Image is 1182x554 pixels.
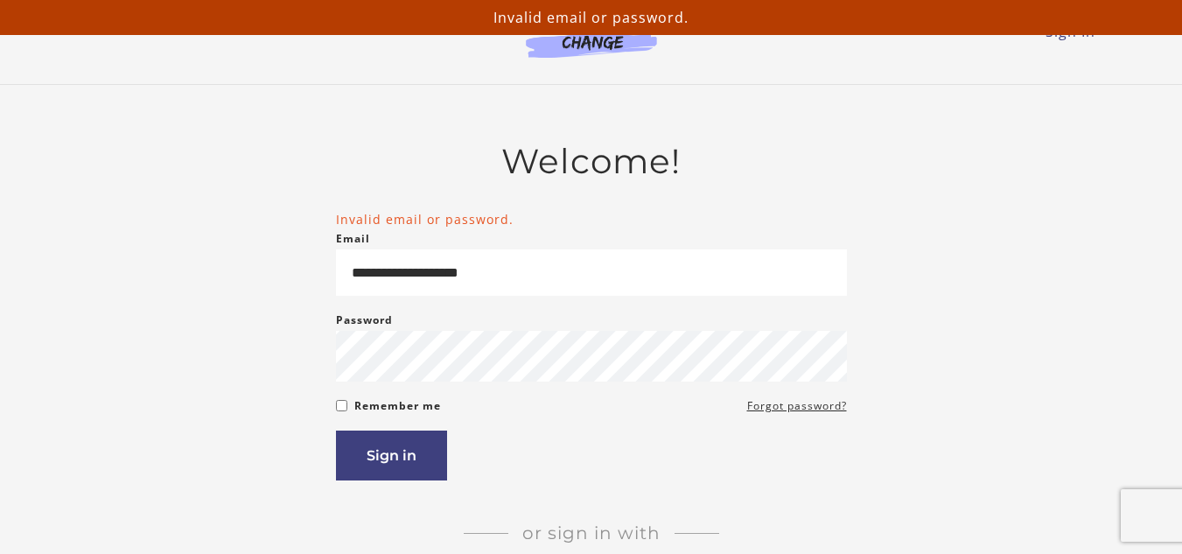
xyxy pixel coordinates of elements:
[7,7,1175,28] p: Invalid email or password.
[747,396,847,417] a: Forgot password?
[336,431,447,480] button: Sign in
[336,310,393,331] label: Password
[507,18,675,58] img: Agents of Change Logo
[354,396,441,417] label: Remember me
[336,141,847,182] h2: Welcome!
[336,210,847,228] li: Invalid email or password.
[336,228,370,249] label: Email
[508,522,675,543] span: Or sign in with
